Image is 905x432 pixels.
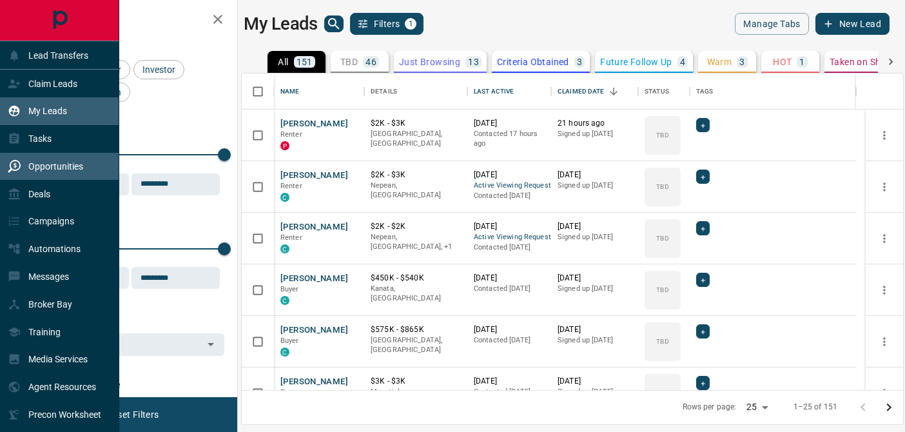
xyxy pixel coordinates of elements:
[875,126,894,145] button: more
[474,284,545,294] p: Contacted [DATE]
[701,377,705,389] span: +
[875,177,894,197] button: more
[558,129,632,139] p: Signed up [DATE]
[474,221,545,232] p: [DATE]
[656,388,668,398] p: TBD
[371,232,461,252] p: Ottawa
[474,74,514,110] div: Last Active
[600,57,672,66] p: Future Follow Up
[701,119,705,132] span: +
[371,376,461,387] p: $3K - $3K
[297,57,313,66] p: 151
[406,19,415,28] span: 1
[558,181,632,191] p: Signed up [DATE]
[280,233,302,242] span: Renter
[577,57,582,66] p: 3
[244,14,318,34] h1: My Leads
[280,244,289,253] div: condos.ca
[690,74,856,110] div: Tags
[280,296,289,305] div: condos.ca
[558,118,632,129] p: 21 hours ago
[474,376,545,387] p: [DATE]
[558,387,632,397] p: Signed up [DATE]
[739,57,744,66] p: 3
[474,273,545,284] p: [DATE]
[468,57,479,66] p: 13
[41,13,224,28] h2: Filters
[558,273,632,284] p: [DATE]
[364,74,467,110] div: Details
[558,324,632,335] p: [DATE]
[875,384,894,403] button: more
[371,324,461,335] p: $575K - $865K
[875,332,894,351] button: more
[558,170,632,181] p: [DATE]
[696,273,710,287] div: +
[399,57,460,66] p: Just Browsing
[278,57,288,66] p: All
[551,74,638,110] div: Claimed Date
[98,404,167,426] button: Reset Filters
[371,181,461,201] p: Nepean, [GEOGRAPHIC_DATA]
[558,284,632,294] p: Signed up [DATE]
[280,221,348,233] button: [PERSON_NAME]
[701,273,705,286] span: +
[274,74,364,110] div: Name
[558,232,632,242] p: Signed up [DATE]
[474,232,545,243] span: Active Viewing Request
[876,395,902,420] button: Go to next page
[696,221,710,235] div: +
[371,335,461,355] p: [GEOGRAPHIC_DATA], [GEOGRAPHIC_DATA]
[680,57,685,66] p: 4
[371,273,461,284] p: $450K - $540K
[340,57,358,66] p: TBD
[280,118,348,130] button: [PERSON_NAME]
[696,324,710,339] div: +
[605,83,623,101] button: Sort
[558,376,632,387] p: [DATE]
[371,284,461,304] p: Kanata, [GEOGRAPHIC_DATA]
[371,170,461,181] p: $2K - $3K
[696,170,710,184] div: +
[656,233,668,243] p: TBD
[815,13,890,35] button: New Lead
[280,348,289,357] div: condos.ca
[202,335,220,353] button: Open
[280,130,302,139] span: Renter
[280,170,348,182] button: [PERSON_NAME]
[280,388,302,397] span: Renter
[741,398,772,417] div: 25
[474,324,545,335] p: [DATE]
[467,74,551,110] div: Last Active
[474,181,545,191] span: Active Viewing Request
[696,118,710,132] div: +
[138,64,180,75] span: Investor
[701,222,705,235] span: +
[350,13,424,35] button: Filters1
[280,182,302,190] span: Renter
[371,74,397,110] div: Details
[558,335,632,346] p: Signed up [DATE]
[280,285,299,293] span: Buyer
[875,280,894,300] button: more
[799,57,804,66] p: 1
[365,57,376,66] p: 46
[280,337,299,345] span: Buyer
[638,74,690,110] div: Status
[701,170,705,183] span: +
[280,74,300,110] div: Name
[280,376,348,388] button: [PERSON_NAME]
[280,273,348,285] button: [PERSON_NAME]
[696,376,710,390] div: +
[474,242,545,253] p: Contacted [DATE]
[280,324,348,337] button: [PERSON_NAME]
[474,170,545,181] p: [DATE]
[645,74,669,110] div: Status
[656,130,668,140] p: TBD
[324,15,344,32] button: search button
[280,141,289,150] div: property.ca
[497,57,569,66] p: Criteria Obtained
[656,285,668,295] p: TBD
[793,402,837,413] p: 1–25 of 151
[696,74,714,110] div: Tags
